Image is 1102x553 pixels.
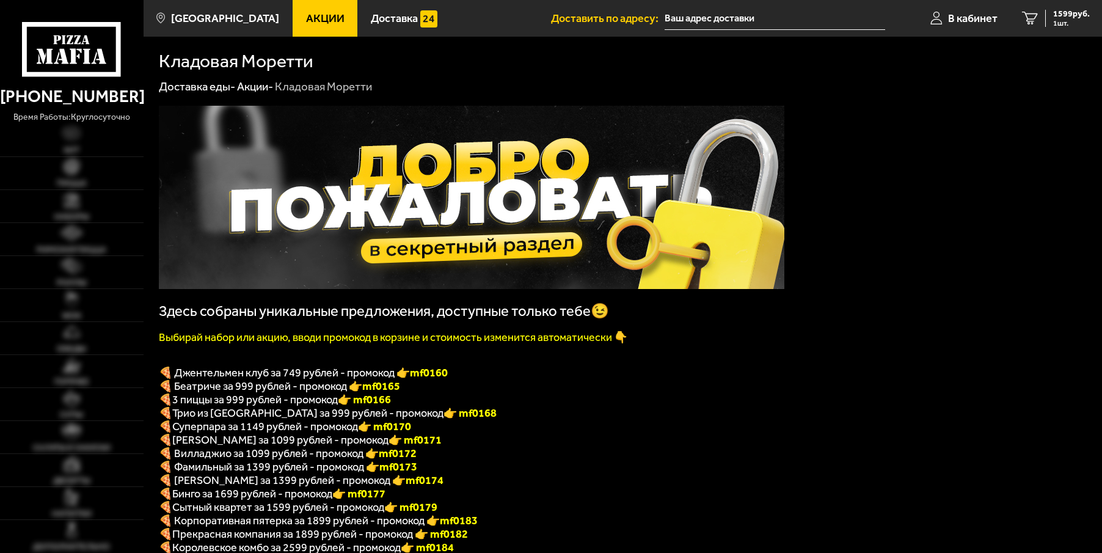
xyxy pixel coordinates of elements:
b: mf0183 [440,514,478,527]
font: 👉 mf0170 [358,420,411,433]
h1: Кладовая Моретти [159,52,313,70]
b: 🍕 [159,487,172,500]
span: Напитки [52,510,92,518]
font: 🍕 [159,527,172,541]
input: Ваш адрес доставки [665,7,885,30]
b: mf0165 [362,379,400,393]
font: 👉 mf0166 [338,393,391,406]
a: Акции- [237,79,273,93]
span: Здесь собраны уникальные предложения, доступные только тебе😉 [159,302,609,320]
b: mf0173 [379,460,417,474]
span: [GEOGRAPHIC_DATA] [171,13,279,24]
span: Доставить по адресу: [551,13,665,24]
span: Горячее [54,378,89,386]
span: Россия, Санкт-Петербург, улица Подвойского, 14к1 [665,7,885,30]
span: Суперпара за 1149 рублей - промокод [172,420,358,433]
font: 🍕 [159,420,172,433]
b: 🍕 [159,433,172,447]
span: Сытный квартет за 1599 рублей - промокод [172,500,384,514]
span: 🍕 Джентельмен клуб за 749 рублей - промокод 👉 [159,366,448,379]
b: mf0174 [406,474,443,487]
b: mf0172 [379,447,417,460]
font: 🍕 [159,393,172,406]
span: Дополнительно [33,543,110,551]
span: Пицца [57,179,87,188]
b: mf0160 [410,366,448,379]
span: Супы [60,411,83,419]
span: 1 шт. [1053,20,1090,27]
span: Хит [64,146,79,155]
span: Трио из [GEOGRAPHIC_DATA] за 999 рублей - промокод [172,406,443,420]
span: Десерты [53,477,90,485]
img: 1024x1024 [159,106,784,289]
span: Акции [306,13,345,24]
b: 🍕 [159,500,172,514]
span: 3 пиццы за 999 рублей - промокод [172,393,338,406]
span: Наборы [54,213,89,221]
span: Доставка [371,13,418,24]
b: 👉 mf0171 [389,433,442,447]
div: Кладовая Моретти [275,79,372,94]
span: Роллы [57,279,87,287]
span: Прекрасная компания за 1899 рублей - промокод [172,527,415,541]
span: 🍕 Корпоративная пятерка за 1899 рублей - промокод 👉 [159,514,478,527]
img: 15daf4d41897b9f0e9f617042186c801.svg [420,10,437,27]
span: 1599 руб. [1053,10,1090,18]
span: 🍕 Фамильный за 1399 рублей - промокод 👉 [159,460,417,474]
span: WOK [62,312,81,320]
font: 👉 mf0182 [415,527,468,541]
b: 👉 mf0179 [384,500,437,514]
font: 👉 mf0168 [443,406,497,420]
span: 🍕 Вилладжио за 1099 рублей - промокод 👉 [159,447,417,460]
span: Салаты и закуски [33,444,111,452]
b: 👉 mf0177 [332,487,385,500]
font: 🍕 [159,406,172,420]
span: 🍕 [PERSON_NAME] за 1399 рублей - промокод 👉 [159,474,443,487]
span: [PERSON_NAME] за 1099 рублей - промокод [172,433,389,447]
a: Доставка еды- [159,79,235,93]
span: В кабинет [948,13,998,24]
span: Бинго за 1699 рублей - промокод [172,487,332,500]
font: Выбирай набор или акцию, вводи промокод в корзине и стоимость изменится автоматически 👇 [159,331,627,344]
span: Римская пицца [37,246,106,254]
span: 🍕 Беатриче за 999 рублей - промокод 👉 [159,379,400,393]
span: Обеды [57,345,86,353]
